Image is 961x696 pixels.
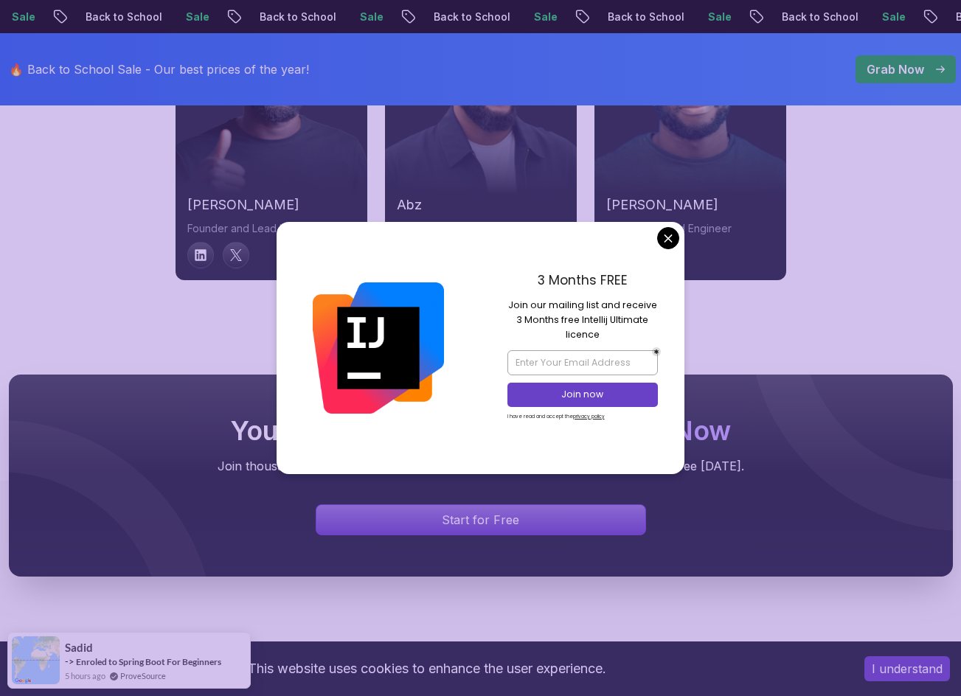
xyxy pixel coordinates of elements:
h2: [PERSON_NAME] [606,195,774,215]
a: Enroled to Spring Boot For Beginners [76,656,221,667]
p: Back to School [419,10,519,24]
p: Back to School [245,10,345,24]
p: Sale [693,10,740,24]
h2: abz [397,195,565,215]
p: Back to School [593,10,693,24]
p: 🔥 Back to School Sale - Our best prices of the year! [9,60,309,78]
p: Start for Free [442,511,519,529]
span: 5 hours ago [65,669,105,682]
p: Founder and Lead Instructor [187,221,355,236]
span: Now [673,414,731,447]
p: Senior Frontend Engineer [606,221,774,236]
h2: [PERSON_NAME] [187,195,355,215]
p: Sale [171,10,218,24]
h2: Your Career Transformation Starts [38,416,923,445]
img: provesource social proof notification image [12,636,60,684]
div: This website uses cookies to enhance the user experience. [11,652,842,685]
p: Grab Now [867,60,924,78]
p: Join thousands of developers mastering in-demand skills with Amigoscode. Try it free [DATE]. [38,457,923,475]
p: Sale [345,10,392,24]
p: Sale [519,10,566,24]
a: Signin page [316,504,646,535]
a: ProveSource [120,669,166,682]
span: -> [65,655,74,667]
p: Sale [867,10,915,24]
button: Accept cookies [864,656,950,681]
span: Sadid [65,641,93,654]
p: Back to School [767,10,867,24]
p: Back to School [71,10,171,24]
